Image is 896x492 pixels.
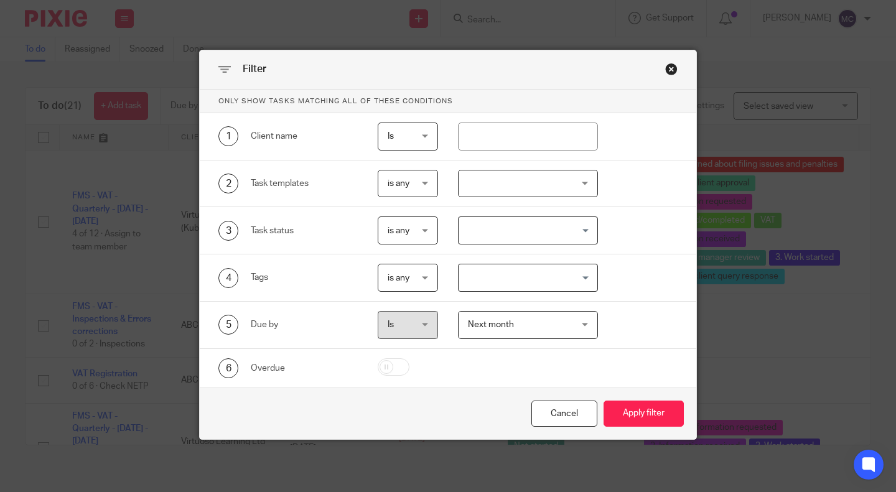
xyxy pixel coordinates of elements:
[388,274,409,282] span: is any
[243,64,266,74] span: Filter
[218,221,238,241] div: 3
[218,126,238,146] div: 1
[531,401,597,427] div: Close this dialog window
[388,179,409,188] span: is any
[218,358,238,378] div: 6
[200,90,696,113] p: Only show tasks matching all of these conditions
[665,63,678,75] div: Close this dialog window
[468,320,514,329] span: Next month
[458,264,598,292] div: Search for option
[251,130,358,142] div: Client name
[218,174,238,193] div: 2
[460,267,590,289] input: Search for option
[458,216,598,244] div: Search for option
[604,401,684,427] button: Apply filter
[218,315,238,335] div: 5
[388,132,394,141] span: Is
[460,220,590,241] input: Search for option
[388,320,394,329] span: Is
[251,225,358,237] div: Task status
[251,362,358,374] div: Overdue
[218,268,238,288] div: 4
[251,177,358,190] div: Task templates
[251,271,358,284] div: Tags
[388,226,409,235] span: is any
[251,318,358,331] div: Due by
